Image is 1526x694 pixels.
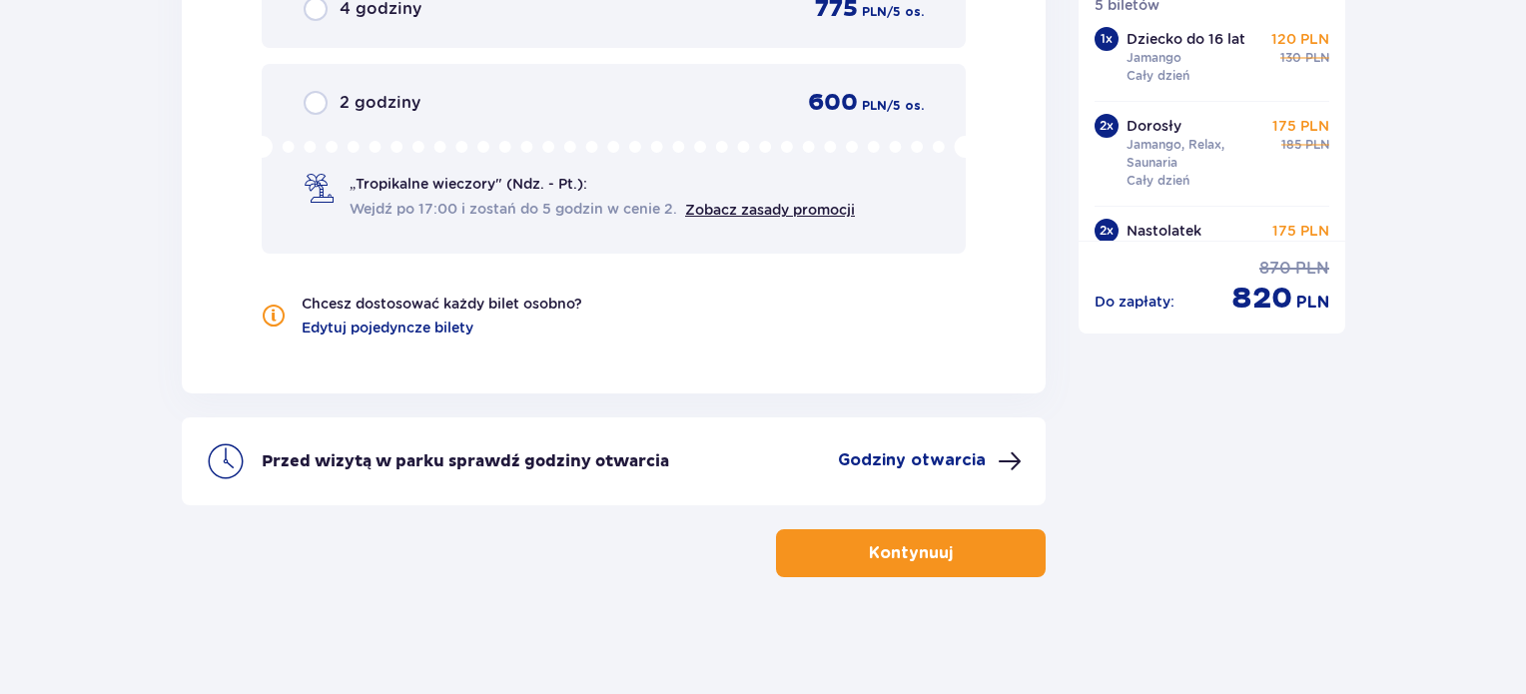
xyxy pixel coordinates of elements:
p: / 5 os. [887,97,924,115]
p: Chcesz dostosować każdy bilet osobno? [302,294,582,314]
p: Przed wizytą w parku sprawdź godziny otwarcia [262,450,669,472]
p: Jamango, Relax, Saunaria [1127,136,1264,172]
button: Godziny otwarcia [838,449,1022,473]
p: 130 [1280,49,1301,67]
p: Jamango [1127,49,1181,67]
button: Kontynuuj [776,529,1046,577]
p: PLN [862,97,887,115]
div: 1 x [1095,27,1119,51]
div: 2 x [1095,219,1119,243]
p: 600 [808,88,858,118]
span: Wejdź po 17:00 i zostań do 5 godzin w cenie 2. [350,199,677,219]
p: Do zapłaty : [1095,292,1174,312]
p: Godziny otwarcia [838,449,986,471]
p: „Tropikalne wieczory" (Ndz. - Pt.): [350,174,587,194]
p: PLN [1305,49,1329,67]
p: Dorosły [1127,116,1181,136]
p: 185 [1281,136,1301,154]
div: 2 x [1095,114,1119,138]
p: PLN [1295,258,1329,280]
p: PLN [1296,292,1329,314]
p: 175 PLN [1272,116,1329,136]
p: 2 godziny [340,92,420,114]
p: Dziecko do 16 lat [1127,29,1245,49]
a: Zobacz zasady promocji [685,202,855,218]
p: Kontynuuj [869,542,953,564]
p: PLN [862,3,887,21]
p: 820 [1231,280,1292,318]
p: Cały dzień [1127,67,1189,85]
p: 120 PLN [1271,29,1329,49]
p: / 5 os. [887,3,924,21]
p: 870 [1259,258,1291,280]
p: 175 PLN [1272,221,1329,241]
a: Edytuj pojedyncze bilety [302,318,473,338]
p: Cały dzień [1127,172,1189,190]
p: Nastolatek [1127,221,1201,241]
p: PLN [1305,136,1329,154]
img: clock icon [206,441,246,481]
